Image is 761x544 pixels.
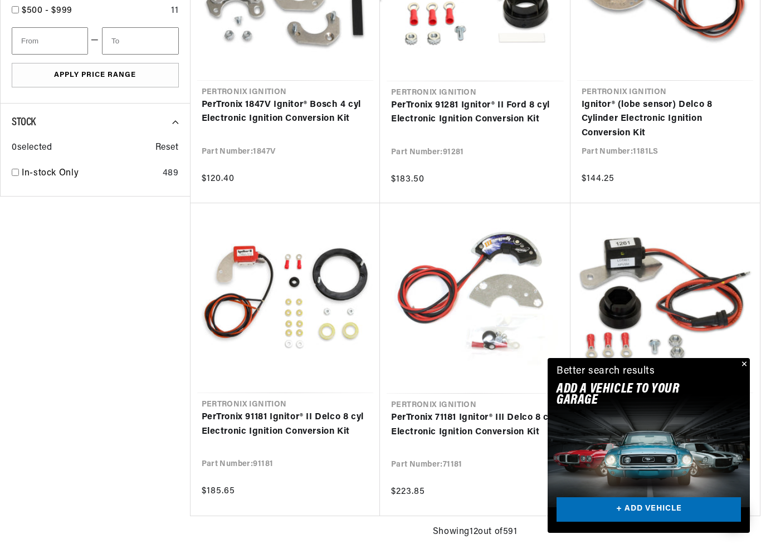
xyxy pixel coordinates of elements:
[557,364,655,380] div: Better search results
[12,63,179,88] button: Apply Price Range
[12,117,36,128] span: Stock
[171,4,178,18] div: 11
[202,98,369,126] a: PerTronix 1847V Ignitor® Bosch 4 cyl Electronic Ignition Conversion Kit
[12,27,88,55] input: From
[91,33,99,48] span: —
[391,411,559,439] a: PerTronix 71181 Ignitor® III Delco 8 cyl Electronic Ignition Conversion Kit
[433,525,518,540] span: Showing 12 out of 591
[736,358,750,371] button: Close
[12,141,52,155] span: 0 selected
[391,99,559,127] a: PerTronix 91281 Ignitor® II Ford 8 cyl Electronic Ignition Conversion Kit
[202,410,369,439] a: PerTronix 91181 Ignitor® II Delco 8 cyl Electronic Ignition Conversion Kit
[582,98,749,141] a: Ignitor® (lobe sensor) Delco 8 Cylinder Electronic Ignition Conversion Kit
[557,384,713,406] h2: Add A VEHICLE to your garage
[163,166,179,181] div: 489
[22,166,158,181] a: In-stock Only
[155,141,179,155] span: Reset
[102,27,178,55] input: To
[22,6,72,15] span: $500 - $999
[557,497,741,522] a: + ADD VEHICLE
